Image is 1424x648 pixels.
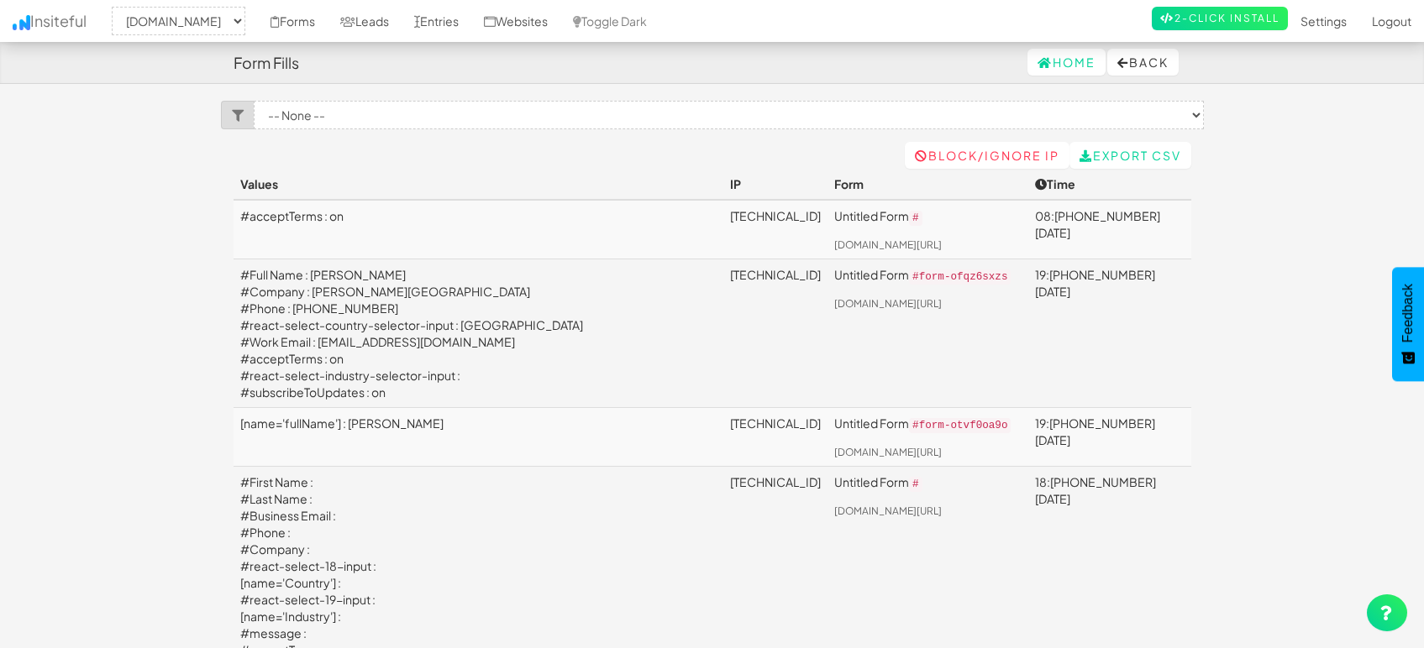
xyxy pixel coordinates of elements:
[234,259,724,407] td: #Full Name : [PERSON_NAME] #Company : [PERSON_NAME][GEOGRAPHIC_DATA] #Phone : [PHONE_NUMBER] #rea...
[1028,169,1190,200] th: Time
[1152,7,1288,30] a: 2-Click Install
[905,142,1069,169] a: Block/Ignore IP
[834,473,1022,493] p: Untitled Form
[730,415,821,431] a: [TECHNICAL_ID]
[730,208,821,223] a: [TECHNICAL_ID]
[234,55,299,71] h4: Form Fills
[1392,267,1424,381] button: Feedback - Show survey
[909,477,922,492] code: #
[834,504,942,517] a: [DOMAIN_NAME][URL]
[909,269,1011,285] code: #form-ofqz6sxzs
[730,474,821,489] a: [TECHNICAL_ID]
[234,169,724,200] th: Values
[1028,200,1190,259] td: 08:[PHONE_NUMBER][DATE]
[1027,49,1106,76] a: Home
[834,207,1022,227] p: Untitled Form
[834,238,942,251] a: [DOMAIN_NAME][URL]
[834,297,942,310] a: [DOMAIN_NAME][URL]
[834,415,1022,434] p: Untitled Form
[1400,284,1416,342] span: Feedback
[1028,259,1190,407] td: 19:[PHONE_NUMBER][DATE]
[909,418,1011,433] code: #form-otvf0oa9o
[723,169,828,200] th: IP
[834,446,942,458] a: [DOMAIN_NAME][URL]
[1107,49,1179,76] button: Back
[13,15,30,30] img: icon.png
[1069,142,1191,169] a: Export CSV
[909,211,922,226] code: #
[234,407,724,466] td: [name='fullName'] : [PERSON_NAME]
[828,169,1028,200] th: Form
[834,266,1022,285] p: Untitled Form
[1028,407,1190,466] td: 19:[PHONE_NUMBER][DATE]
[730,267,821,282] a: [TECHNICAL_ID]
[234,200,724,259] td: #acceptTerms : on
